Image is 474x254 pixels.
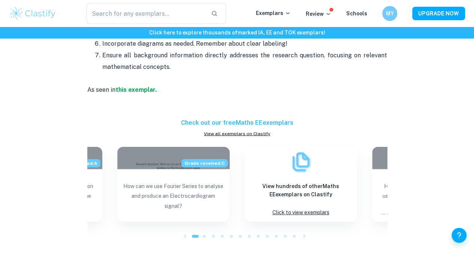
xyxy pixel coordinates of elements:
h6: View hundreds of other Maths EE exemplars on Clastify [251,182,351,199]
p: Review [306,10,331,18]
p: As seen in [87,73,387,118]
input: Search for any exemplars... [87,3,205,24]
a: View all exemplars on Clastify [87,130,387,137]
a: this exemplar. [115,86,157,93]
h6: MY [386,9,394,18]
a: Blog exemplar: How can we use Fourier Series to analyseGrade received:CHow can we use Fourier Ser... [117,147,230,222]
span: Grade received: C [181,159,228,167]
a: ExemplarsView hundreds of otherMaths EEexemplars on ClastifyClick to view exemplars [245,147,357,222]
img: Clastify logo [9,6,57,21]
img: Exemplars [290,151,312,173]
p: Incorporate diagrams as needed. Remember about clear labeling! [102,38,387,49]
button: MY [382,6,397,21]
p: Click to view exemplars [272,208,329,218]
p: How can we use Fourier Series to analyse and produce an Electrocardiogram signal? [123,181,224,214]
a: Schools [346,10,367,16]
button: UPGRADE NOW [412,7,465,20]
button: Help and Feedback [452,228,467,243]
h6: Check out our free Maths EE exemplars [87,118,387,127]
h6: Click here to explore thousands of marked IA, EE and TOK exemplars ! [1,28,473,37]
p: Exemplars [256,9,291,17]
p: Ensure all background information directly addresses the research question, focusing on relevant ... [102,50,387,73]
